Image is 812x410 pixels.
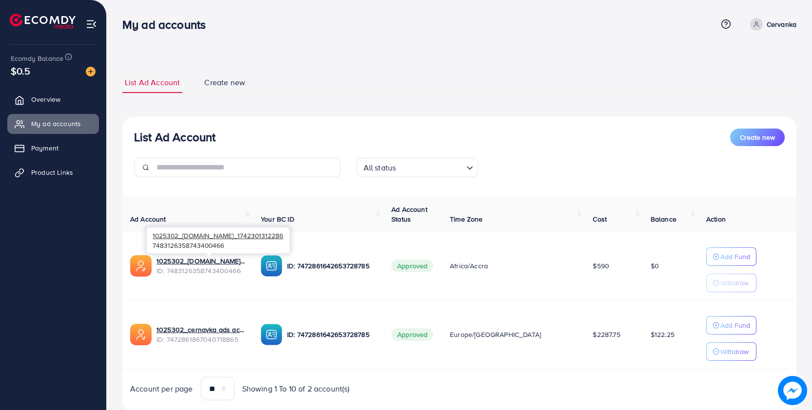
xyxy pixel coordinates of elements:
[11,64,31,78] span: $0.5
[11,54,63,63] span: Ecomdy Balance
[720,319,750,331] p: Add Fund
[287,260,376,272] p: ID: 7472861642653728785
[7,163,99,182] a: Product Links
[706,247,756,266] button: Add Fund
[130,214,166,224] span: Ad Account
[153,231,283,240] span: 1025302_[DOMAIN_NAME]_1742301312286
[287,329,376,340] p: ID: 7472861642653728785
[391,205,427,224] span: Ad Account Status
[7,138,99,158] a: Payment
[156,256,245,266] a: 1025302_[DOMAIN_NAME]_1742301312286
[156,266,245,276] span: ID: 7483126358743400466
[130,324,152,345] img: ic-ads-acc.e4c84228.svg
[7,90,99,109] a: Overview
[706,214,726,224] span: Action
[450,330,541,339] span: Europe/[GEOGRAPHIC_DATA]
[356,158,478,177] div: Search for option
[651,330,675,339] span: $122.25
[767,19,796,30] p: Cervanka
[706,342,756,361] button: Withdraw
[391,328,433,341] span: Approved
[130,383,193,394] span: Account per page
[31,94,60,104] span: Overview
[10,14,76,29] img: logo
[156,335,245,344] span: ID: 7472861867040718865
[86,67,96,76] img: image
[125,77,180,88] span: List Ad Account
[31,143,58,153] span: Payment
[134,130,215,144] h3: List Ad Account
[242,383,350,394] span: Showing 1 To 10 of 2 account(s)
[156,325,245,335] a: 1025302_cernavka ads account_1739911251355
[399,159,462,175] input: Search for option
[31,168,73,177] span: Product Links
[7,114,99,133] a: My ad accounts
[740,132,775,142] span: Create new
[593,261,609,271] span: $590
[362,161,398,175] span: All status
[86,19,97,30] img: menu
[651,261,659,271] span: $0
[730,129,785,146] button: Create new
[593,214,607,224] span: Cost
[720,251,750,262] p: Add Fund
[651,214,677,224] span: Balance
[261,214,294,224] span: Your BC ID
[778,376,807,405] img: image
[720,346,749,357] p: Withdraw
[261,255,282,277] img: ic-ba-acc.ded83a64.svg
[706,316,756,335] button: Add Fund
[261,324,282,345] img: ic-ba-acc.ded83a64.svg
[746,18,796,31] a: Cervanka
[147,227,290,253] div: 7483126358743400466
[450,261,488,271] span: Africa/Accra
[130,255,152,277] img: ic-ads-acc.e4c84228.svg
[706,274,756,292] button: Withdraw
[391,260,433,272] span: Approved
[720,277,749,289] p: Withdraw
[204,77,245,88] span: Create new
[122,18,213,32] h3: My ad accounts
[31,119,81,129] span: My ad accounts
[156,325,245,345] div: <span class='underline'>1025302_cernavka ads account_1739911251355</span></br>7472861867040718865
[450,214,483,224] span: Time Zone
[593,330,620,339] span: $2287.75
